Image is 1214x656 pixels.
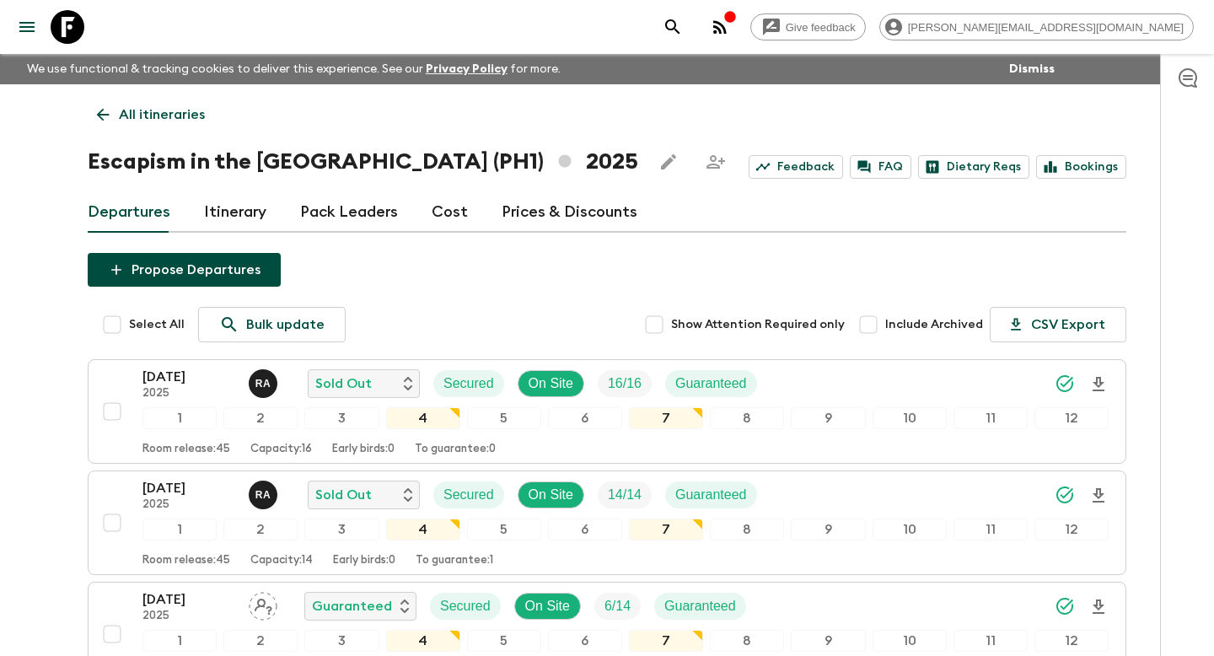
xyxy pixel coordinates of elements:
p: 16 / 16 [608,374,642,394]
div: On Site [518,481,584,508]
p: [DATE] [142,367,235,387]
div: 12 [1034,407,1109,429]
p: Secured [443,485,494,505]
div: 8 [710,407,784,429]
p: Sold Out [315,374,372,394]
a: Departures [88,192,170,233]
p: 14 / 14 [608,485,642,505]
div: Secured [433,370,504,397]
div: 9 [791,630,865,652]
div: 8 [710,519,784,540]
div: 2 [223,407,298,429]
p: 6 / 14 [604,596,631,616]
div: Trip Fill [594,593,641,620]
div: 1 [142,519,217,540]
button: menu [10,10,44,44]
div: 9 [791,407,865,429]
p: [DATE] [142,478,235,498]
p: To guarantee: 0 [415,443,496,456]
span: Select All [129,316,185,333]
div: 3 [304,630,379,652]
button: RA [249,481,281,509]
svg: Synced Successfully [1055,596,1075,616]
a: Itinerary [204,192,266,233]
div: 1 [142,630,217,652]
p: 2025 [142,610,235,623]
p: Sold Out [315,485,372,505]
p: 2025 [142,387,235,401]
p: We use functional & tracking cookies to deliver this experience. See our for more. [20,54,567,84]
div: 10 [873,630,947,652]
div: On Site [514,593,581,620]
a: All itineraries [88,98,214,132]
div: 5 [467,519,541,540]
div: Secured [433,481,504,508]
p: On Site [525,596,570,616]
p: Room release: 45 [142,443,230,456]
div: 4 [386,519,460,540]
a: Prices & Discounts [502,192,637,233]
div: 4 [386,630,460,652]
div: 3 [304,407,379,429]
div: 12 [1034,630,1109,652]
p: To guarantee: 1 [416,554,493,567]
div: 1 [142,407,217,429]
div: 5 [467,630,541,652]
p: Guaranteed [675,374,747,394]
a: Dietary Reqs [918,155,1029,179]
div: 6 [548,519,622,540]
svg: Download Onboarding [1088,597,1109,617]
p: Capacity: 16 [250,443,312,456]
span: [PERSON_NAME][EMAIL_ADDRESS][DOMAIN_NAME] [899,21,1193,34]
p: R A [255,488,271,502]
div: 11 [953,519,1028,540]
div: On Site [518,370,584,397]
div: 10 [873,407,947,429]
a: Cost [432,192,468,233]
p: Bulk update [246,315,325,335]
a: Privacy Policy [426,63,508,75]
button: Propose Departures [88,253,281,287]
span: Include Archived [885,316,983,333]
p: Guaranteed [675,485,747,505]
div: 8 [710,630,784,652]
button: search adventures [656,10,690,44]
div: Secured [430,593,501,620]
a: Feedback [749,155,843,179]
svg: Download Onboarding [1088,486,1109,506]
button: Dismiss [1005,57,1059,81]
a: Bulk update [198,307,346,342]
button: RA [249,369,281,398]
p: All itineraries [119,105,205,125]
svg: Synced Successfully [1055,374,1075,394]
span: Rupert Andres [249,486,281,499]
button: CSV Export [990,307,1126,342]
div: Trip Fill [598,370,652,397]
div: 7 [629,630,703,652]
div: 6 [548,630,622,652]
div: [PERSON_NAME][EMAIL_ADDRESS][DOMAIN_NAME] [879,13,1194,40]
a: Bookings [1036,155,1126,179]
div: 2 [223,519,298,540]
div: 9 [791,519,865,540]
div: 2 [223,630,298,652]
p: Guaranteed [312,596,392,616]
p: On Site [529,485,573,505]
div: 6 [548,407,622,429]
p: Room release: 45 [142,554,230,567]
div: 7 [629,519,703,540]
p: Early birds: 0 [332,443,395,456]
p: On Site [529,374,573,394]
div: 3 [304,519,379,540]
div: 5 [467,407,541,429]
p: Secured [440,596,491,616]
button: [DATE]2025Rupert AndresSold OutSecuredOn SiteTrip FillGuaranteed123456789101112Room release:45Cap... [88,470,1126,575]
div: 11 [953,630,1028,652]
span: Rupert Andres [249,374,281,388]
svg: Synced Successfully [1055,485,1075,505]
div: 7 [629,407,703,429]
span: Assign pack leader [249,597,277,610]
div: Trip Fill [598,481,652,508]
div: 12 [1034,519,1109,540]
span: Share this itinerary [699,145,733,179]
